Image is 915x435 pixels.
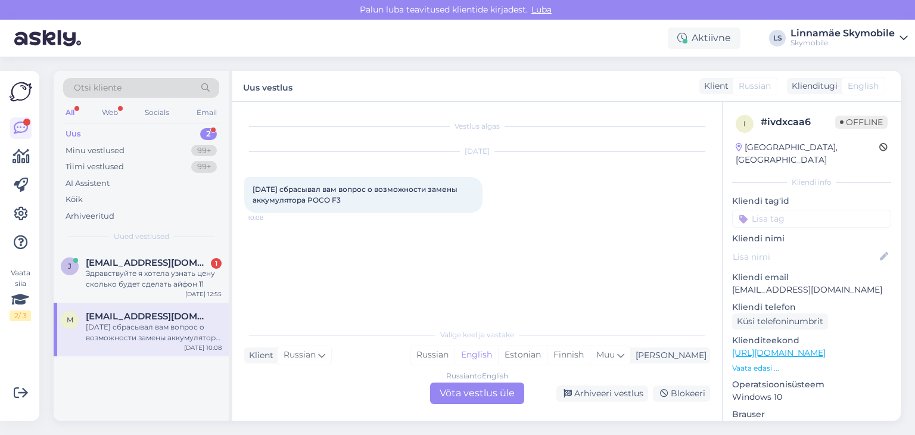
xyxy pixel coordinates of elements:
div: 2 [200,128,217,140]
span: Russian [284,349,316,362]
p: [EMAIL_ADDRESS][DOMAIN_NAME] [732,284,891,296]
div: Klienditugi [787,80,838,92]
div: Arhiveeritud [66,210,114,222]
div: Minu vestlused [66,145,125,157]
span: Uued vestlused [114,231,169,242]
span: Otsi kliente [74,82,122,94]
div: Valige keel ja vastake [244,330,710,340]
span: j [68,262,71,271]
img: Askly Logo [10,80,32,103]
div: Skymobile [790,38,895,48]
span: Luba [528,4,555,15]
span: marvinv124@gmail.com [86,311,210,322]
span: English [848,80,879,92]
p: Brauser [732,408,891,421]
span: Offline [835,116,888,129]
div: Kõik [66,194,83,206]
div: [PERSON_NAME] [631,349,707,362]
div: Küsi telefoninumbrit [732,313,828,330]
div: AI Assistent [66,178,110,189]
div: 99+ [191,161,217,173]
div: All [63,105,77,120]
div: English [455,346,498,364]
div: 99+ [191,145,217,157]
p: Operatsioonisüsteem [732,378,891,391]
div: Kliendi info [732,177,891,188]
div: Russian to English [446,371,508,381]
div: Web [99,105,120,120]
p: Kliendi email [732,271,891,284]
input: Lisa nimi [733,250,877,263]
div: Vestlus algas [244,121,710,132]
div: Socials [142,105,172,120]
p: Kliendi nimi [732,232,891,245]
div: Vaata siia [10,268,31,321]
span: Muu [596,349,615,360]
div: Linnamäe Skymobile [790,29,895,38]
div: Aktiivne [668,27,740,49]
div: # ivdxcaa6 [761,115,835,129]
span: i [743,119,746,128]
div: Klient [699,80,729,92]
div: Tiimi vestlused [66,161,124,173]
div: Blokeeri [653,386,710,402]
label: Uus vestlus [243,78,292,94]
div: Finnish [547,346,590,364]
span: m [67,315,73,324]
a: Linnamäe SkymobileSkymobile [790,29,908,48]
p: Kliendi tag'id [732,195,891,207]
div: Estonian [498,346,547,364]
div: Arhiveeri vestlus [556,386,648,402]
span: 10:08 [248,213,292,222]
div: [DATE] [244,146,710,157]
div: LS [769,30,786,46]
div: 2 / 3 [10,310,31,321]
p: Vaata edasi ... [732,363,891,374]
div: [GEOGRAPHIC_DATA], [GEOGRAPHIC_DATA] [736,141,879,166]
div: Klient [244,349,273,362]
span: Russian [739,80,771,92]
span: [DATE] сбрасывал вам вопрос о возможности замены аккумулятора POCO F3 [253,185,459,204]
div: Uus [66,128,81,140]
p: Windows 10 [732,391,891,403]
div: 1 [211,258,222,269]
input: Lisa tag [732,210,891,228]
a: [URL][DOMAIN_NAME] [732,347,826,358]
div: Здравствуйте я хотела узнать цену сколько будет сделать айфон 11 [86,268,222,290]
p: Klienditeekond [732,334,891,347]
p: Kliendi telefon [732,301,891,313]
div: [DATE] 12:55 [185,290,222,299]
div: [DATE] 10:08 [184,343,222,352]
div: Email [194,105,219,120]
span: julia20juqa@gmail.com [86,257,210,268]
div: Russian [410,346,455,364]
div: Võta vestlus üle [430,383,524,404]
div: [DATE] сбрасывал вам вопрос о возможности замены аккумулятора POCO F3 [86,322,222,343]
